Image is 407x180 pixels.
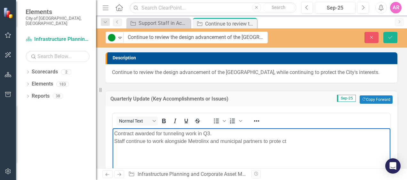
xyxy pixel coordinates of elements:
button: Search [263,3,295,12]
a: Scorecards [32,68,58,76]
button: Bold [158,116,169,125]
button: Reveal or hide additional toolbar items [251,116,262,125]
div: Open Intercom Messenger [385,158,401,174]
div: Continue to review the design advancement of the [GEOGRAPHIC_DATA] [205,20,255,28]
span: Normal Text [119,118,150,124]
img: Proceeding as Anticipated [108,34,116,41]
small: City of [GEOGRAPHIC_DATA], [GEOGRAPHIC_DATA] [26,16,90,26]
h3: Description [113,56,394,60]
div: 2 [61,69,71,75]
button: Block Normal Text [116,116,158,125]
a: Elements [32,80,53,88]
div: Numbered list [227,116,243,125]
h3: Quarterly Update (Key Accomplishments or Issues) [110,96,302,102]
a: Support Staff in Achieving / Maintaining their Professional Designations [128,19,189,27]
input: Search Below... [26,51,90,62]
span: Sep-25 [337,95,356,102]
button: Underline [181,116,192,125]
button: Copy Forward [360,95,393,104]
div: Support Staff in Achieving / Maintaining their Professional Designations [139,19,189,27]
input: This field is required [124,32,268,43]
span: Search [272,5,285,10]
span: Elements [26,8,90,16]
img: ClearPoint Strategy [3,7,14,19]
div: 38 [53,94,63,99]
button: Sep-25 [315,2,355,13]
a: Infrastructure Planning and Corporate Asset Management [26,36,90,43]
div: Bullet list [211,116,227,125]
div: Sep-25 [317,4,353,12]
div: » » [128,171,247,178]
a: Reports [32,93,50,100]
button: AR [390,2,402,13]
p: Continue to review the design advancement of the [GEOGRAPHIC_DATA], while continuing to protect t... [112,69,391,76]
button: Italic [170,116,180,125]
button: Strikethrough [192,116,203,125]
a: Infrastructure Planning and Corporate Asset Management [138,171,268,177]
div: 183 [56,81,69,87]
p: Contract awarded for tunneling work in Q3. Staff continue to work alongside Metrolinx and municip... [2,2,276,17]
input: Search ClearPoint... [130,2,296,13]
